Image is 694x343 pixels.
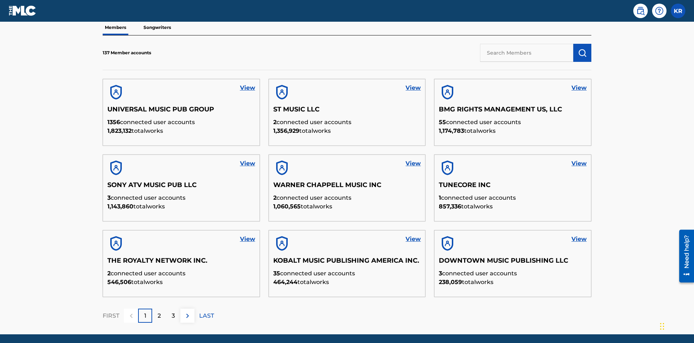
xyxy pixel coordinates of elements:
div: Drag [660,316,664,337]
p: total works [273,127,421,135]
span: 3 [439,270,442,277]
a: View [571,84,587,92]
img: right [183,312,192,320]
h5: UNIVERSAL MUSIC PUB GROUP [107,105,255,118]
a: View [406,84,421,92]
span: 1356 [107,119,120,126]
img: account [439,235,456,252]
span: 238,059 [439,279,462,285]
iframe: Resource Center [674,227,694,286]
img: search [636,7,645,15]
img: account [107,159,125,177]
p: Songwriters [141,20,173,35]
span: 1,823,132 [107,127,132,134]
a: View [571,235,587,244]
h5: BMG RIGHTS MANAGEMENT US, LLC [439,105,587,118]
p: Members [103,20,128,35]
img: account [107,84,125,101]
h5: THE ROYALTY NETWORK INC. [107,257,255,269]
a: View [240,235,255,244]
img: account [273,235,291,252]
span: 3 [107,194,111,201]
span: 1,174,783 [439,127,464,134]
p: 3 [172,312,175,320]
p: connected user accounts [273,269,421,278]
p: connected user accounts [107,118,255,127]
span: 546,506 [107,279,131,285]
p: total works [439,278,587,287]
span: 35 [273,270,280,277]
h5: WARNER CHAPPELL MUSIC INC [273,181,421,194]
span: 857,336 [439,203,461,210]
p: LAST [199,312,214,320]
span: 2 [273,119,277,126]
p: total works [273,202,421,211]
p: 1 [144,312,146,320]
p: total works [439,202,587,211]
p: connected user accounts [273,194,421,202]
a: View [571,159,587,168]
img: help [655,7,664,15]
a: View [406,235,421,244]
img: account [273,159,291,177]
p: 137 Member accounts [103,50,151,56]
span: 2 [107,270,111,277]
input: Search Members [480,44,573,62]
img: MLC Logo [9,5,37,16]
span: 1,356,929 [273,127,299,134]
p: total works [107,202,255,211]
p: connected user accounts [439,118,587,127]
p: connected user accounts [439,269,587,278]
p: connected user accounts [439,194,587,202]
span: 1 [439,194,441,201]
p: total works [273,278,421,287]
h5: SONY ATV MUSIC PUB LLC [107,181,255,194]
a: View [406,159,421,168]
img: account [273,84,291,101]
img: Search Works [578,48,587,57]
p: connected user accounts [107,194,255,202]
p: connected user accounts [107,269,255,278]
span: 55 [439,119,446,126]
span: 2 [273,194,277,201]
span: 1,143,860 [107,203,133,210]
p: total works [107,278,255,287]
img: account [439,159,456,177]
p: FIRST [103,312,119,320]
h5: KOBALT MUSIC PUBLISHING AMERICA INC. [273,257,421,269]
img: account [107,235,125,252]
h5: TUNECORE INC [439,181,587,194]
img: account [439,84,456,101]
p: connected user accounts [273,118,421,127]
div: Help [652,4,667,18]
iframe: Chat Widget [658,308,694,343]
p: 2 [158,312,161,320]
h5: DOWNTOWN MUSIC PUBLISHING LLC [439,257,587,269]
span: 1,060,565 [273,203,301,210]
a: View [240,84,255,92]
h5: ST MUSIC LLC [273,105,421,118]
div: User Menu [671,4,685,18]
span: 464,244 [273,279,297,285]
p: total works [107,127,255,135]
a: View [240,159,255,168]
p: total works [439,127,587,135]
a: Public Search [633,4,648,18]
